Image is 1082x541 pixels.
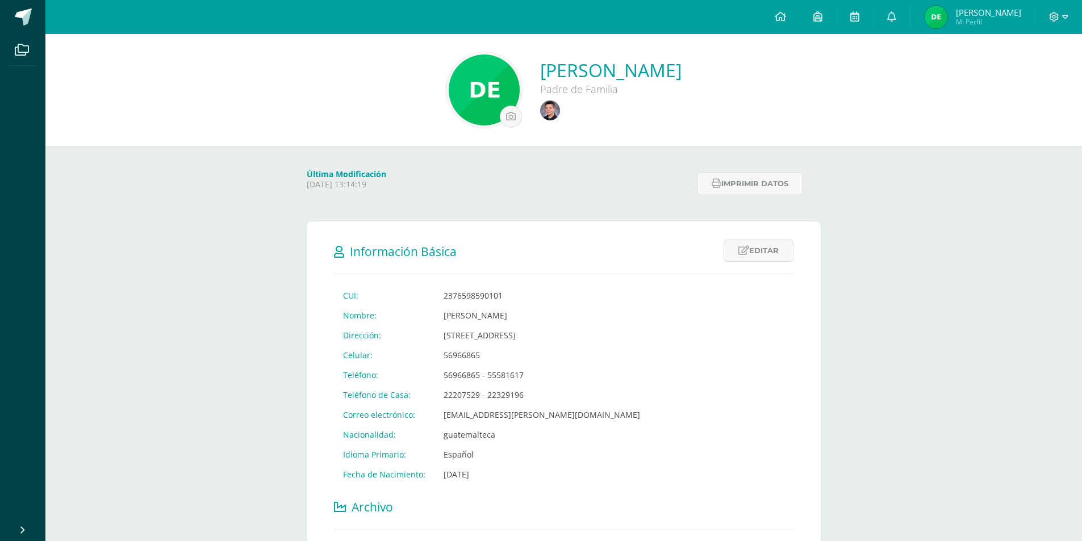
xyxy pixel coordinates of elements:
[956,17,1021,27] span: Mi Perfil
[334,286,435,305] td: CUI:
[956,7,1021,18] span: [PERSON_NAME]
[435,385,649,405] td: 22207529 - 22329196
[334,464,435,484] td: Fecha de Nacimiento:
[540,82,682,96] div: Padre de Familia
[449,54,520,125] img: b1ba834fcb491bc8d2e487c105a509e2.png
[334,305,435,325] td: Nombre:
[540,100,560,120] img: 07f467b414c819bfcf5abdd6c928f046.png
[334,425,435,444] td: Nacionalidad:
[435,464,649,484] td: [DATE]
[697,172,803,195] button: Imprimir datos
[307,169,690,179] h4: Última Modificación
[334,345,435,365] td: Celular:
[724,240,793,262] a: Editar
[435,444,649,464] td: Español
[435,305,649,325] td: [PERSON_NAME]
[435,286,649,305] td: 2376598590101
[435,325,649,345] td: [STREET_ADDRESS]
[925,6,947,28] img: dcf5cda901c74af8affab420ee54c3a3.png
[334,365,435,385] td: Teléfono:
[352,499,393,515] span: Archivo
[334,385,435,405] td: Teléfono de Casa:
[350,244,457,259] span: Información Básica
[334,325,435,345] td: Dirección:
[435,345,649,365] td: 56966865
[334,405,435,425] td: Correo electrónico:
[435,365,649,385] td: 56966865 - 55581617
[334,444,435,464] td: Idioma Primario:
[435,405,649,425] td: [EMAIL_ADDRESS][PERSON_NAME][DOMAIN_NAME]
[540,58,682,82] a: [PERSON_NAME]
[435,425,649,444] td: guatemalteca
[307,179,690,190] p: [DATE] 13:14:19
